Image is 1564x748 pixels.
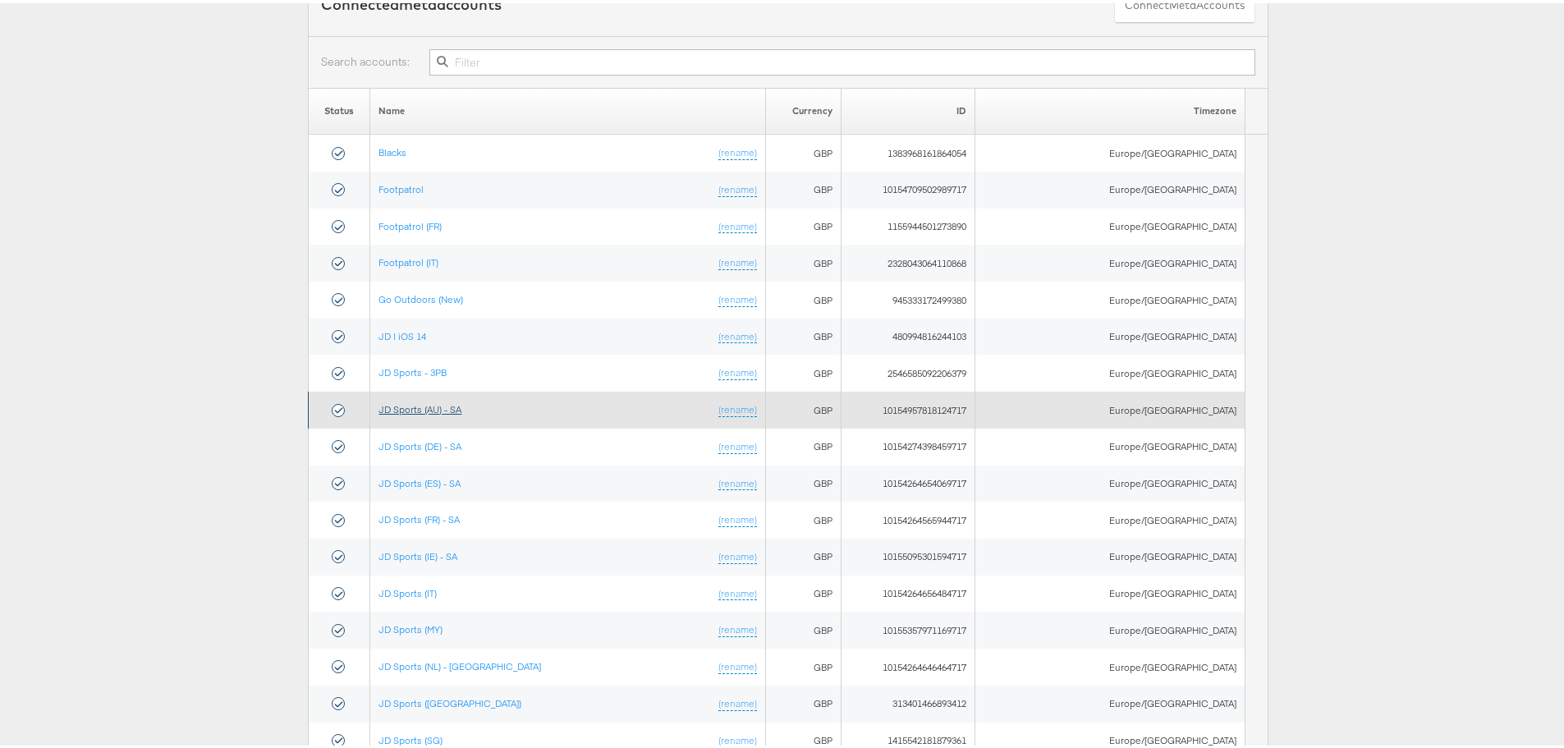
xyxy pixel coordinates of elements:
td: GBP [765,168,842,205]
a: Footpatrol (FR) [378,217,442,229]
td: 10154709502989717 [842,168,975,205]
td: GBP [765,535,842,572]
a: (rename) [718,620,757,634]
td: 313401466893412 [842,682,975,719]
td: 1155944501273890 [842,205,975,242]
input: Filter [429,46,1255,72]
td: GBP [765,462,842,499]
a: (rename) [718,327,757,341]
a: Go Outdoors (New) [378,290,463,302]
td: GBP [765,425,842,462]
td: GBP [765,205,842,242]
td: Europe/[GEOGRAPHIC_DATA] [975,645,1245,682]
td: 10154264565944717 [842,498,975,535]
a: Footpatrol (IT) [378,253,438,265]
td: Europe/[GEOGRAPHIC_DATA] [975,388,1245,425]
td: GBP [765,315,842,352]
td: GBP [765,608,842,645]
td: 945333172499380 [842,278,975,315]
td: 10154264646464717 [842,645,975,682]
a: (rename) [718,363,757,377]
td: 10154957818124717 [842,388,975,425]
td: 10154274398459717 [842,425,975,462]
td: GBP [765,241,842,278]
td: GBP [765,498,842,535]
td: Europe/[GEOGRAPHIC_DATA] [975,351,1245,388]
td: Europe/[GEOGRAPHIC_DATA] [975,498,1245,535]
td: Europe/[GEOGRAPHIC_DATA] [975,278,1245,315]
td: 1383968161864054 [842,131,975,168]
th: Currency [765,85,842,131]
a: (rename) [718,253,757,267]
a: JD Sports (IT) [378,584,437,596]
th: ID [842,85,975,131]
td: 10154264654069717 [842,462,975,499]
a: JD Sports (NL) - [GEOGRAPHIC_DATA] [378,657,541,669]
td: Europe/[GEOGRAPHIC_DATA] [975,131,1245,168]
td: Europe/[GEOGRAPHIC_DATA] [975,535,1245,572]
a: (rename) [718,143,757,157]
td: Europe/[GEOGRAPHIC_DATA] [975,682,1245,719]
a: JD | iOS 14 [378,327,426,339]
a: JD Sports (FR) - SA [378,510,460,522]
a: (rename) [718,437,757,451]
td: 2546585092206379 [842,351,975,388]
a: Footpatrol [378,180,424,192]
td: 2328043064110868 [842,241,975,278]
td: 10154264656484717 [842,572,975,609]
td: Europe/[GEOGRAPHIC_DATA] [975,168,1245,205]
td: 10155095301594717 [842,535,975,572]
a: (rename) [718,584,757,598]
td: GBP [765,682,842,719]
a: JD Sports (DE) - SA [378,437,461,449]
a: JD Sports (SG) [378,731,443,743]
a: JD Sports - 3PB [378,363,447,375]
a: (rename) [718,657,757,671]
th: Timezone [975,85,1245,131]
a: JD Sports ([GEOGRAPHIC_DATA]) [378,694,521,706]
a: JD Sports (MY) [378,620,443,632]
th: Name [370,85,765,131]
a: (rename) [718,510,757,524]
a: (rename) [718,731,757,745]
a: (rename) [718,180,757,194]
a: Blacks [378,143,406,155]
a: (rename) [718,217,757,231]
a: (rename) [718,694,757,708]
td: Europe/[GEOGRAPHIC_DATA] [975,315,1245,352]
th: Status [309,85,370,131]
td: GBP [765,388,842,425]
td: 10155357971169717 [842,608,975,645]
td: Europe/[GEOGRAPHIC_DATA] [975,241,1245,278]
a: JD Sports (ES) - SA [378,474,461,486]
a: (rename) [718,290,757,304]
td: GBP [765,131,842,168]
a: JD Sports (AU) - SA [378,400,461,412]
td: GBP [765,278,842,315]
td: GBP [765,645,842,682]
td: 480994816244103 [842,315,975,352]
td: Europe/[GEOGRAPHIC_DATA] [975,462,1245,499]
a: JD Sports (IE) - SA [378,547,457,559]
a: (rename) [718,547,757,561]
td: Europe/[GEOGRAPHIC_DATA] [975,205,1245,242]
td: Europe/[GEOGRAPHIC_DATA] [975,572,1245,609]
td: Europe/[GEOGRAPHIC_DATA] [975,608,1245,645]
a: (rename) [718,474,757,488]
a: (rename) [718,400,757,414]
td: GBP [765,351,842,388]
td: GBP [765,572,842,609]
td: Europe/[GEOGRAPHIC_DATA] [975,425,1245,462]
